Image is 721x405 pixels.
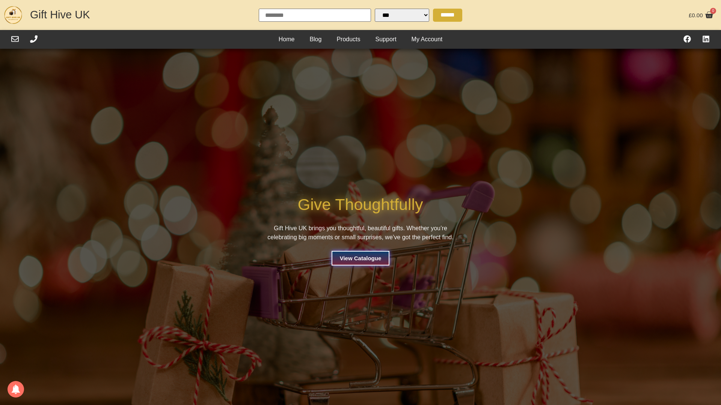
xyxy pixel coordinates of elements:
[702,35,710,43] a: Find Us On LinkedIn
[271,34,302,45] a: Home
[30,35,38,43] a: Call Us
[368,34,404,45] a: Support
[30,35,38,44] div: Call Us
[11,35,19,43] a: Email Us
[332,252,389,265] a: View Catalogue
[259,224,462,242] p: Gift Hive UK brings you thoughtful, beautiful gifts. Whether you’re celebrating big moments or sm...
[689,12,692,18] span: £
[30,9,90,21] a: Gift Hive UK
[689,12,703,18] bdi: 0.00
[329,34,368,45] a: Products
[404,34,450,45] a: My Account
[340,255,382,261] span: View Catalogue
[271,34,450,45] nav: Header Menu
[4,6,23,24] img: GHUK-Site-Icon-2024-2
[687,9,715,21] a: £0.00 0
[683,35,691,43] a: Visit our Facebook Page
[302,34,329,45] a: Blog
[710,8,716,14] span: 0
